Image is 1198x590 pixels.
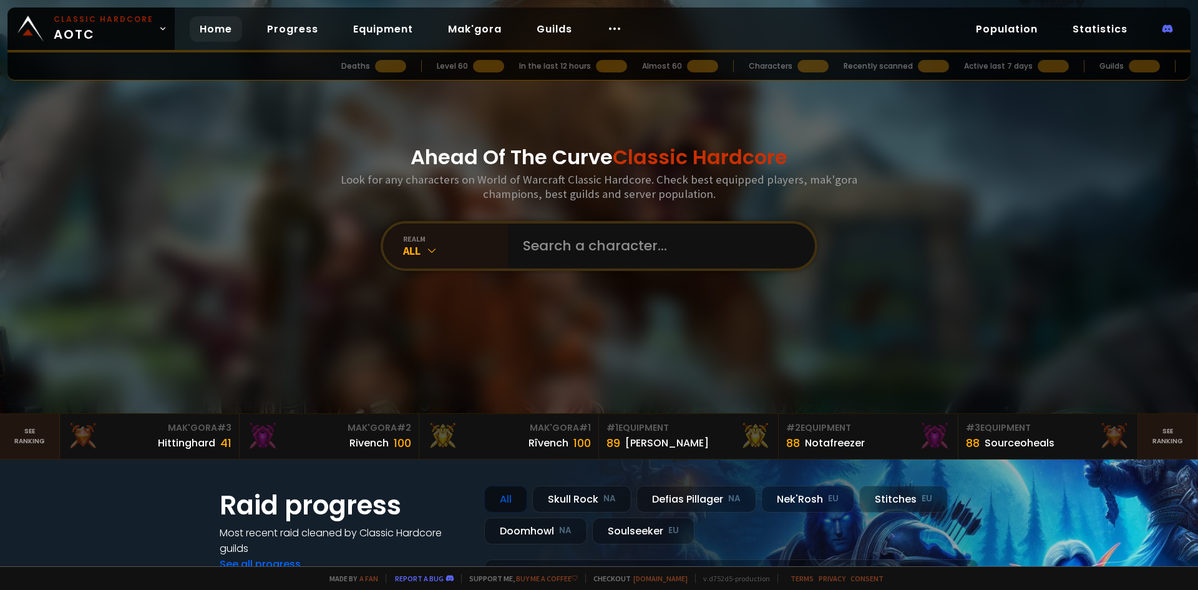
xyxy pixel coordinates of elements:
a: Mak'gora [438,16,512,42]
span: Made by [322,574,378,583]
small: NA [728,493,741,505]
h4: Most recent raid cleaned by Classic Hardcore guilds [220,525,469,556]
a: Home [190,16,242,42]
div: Soulseeker [592,518,694,544]
div: Equipment [786,421,950,435]
a: Buy me a coffee [516,574,578,583]
h3: Look for any characters on World of Warcraft Classic Hardcore. Check best equipped players, mak'g... [336,172,862,201]
div: 41 [220,435,231,451]
div: Nek'Rosh [761,486,854,513]
a: Statistics [1063,16,1137,42]
a: [DOMAIN_NAME] [633,574,688,583]
a: Report a bug [395,574,444,583]
div: Sourceoheals [985,435,1054,451]
small: Classic Hardcore [54,14,153,25]
div: Mak'Gora [67,421,231,435]
div: 100 [394,435,411,451]
small: NA [559,524,572,537]
span: Classic Hardcore [613,143,787,171]
div: Characters [749,61,792,72]
div: Hittinghard [158,435,215,451]
a: a fan [359,574,378,583]
div: Deaths [341,61,370,72]
div: Rivench [349,435,389,451]
div: 100 [573,435,591,451]
a: Mak'Gora#2Rivench100 [240,414,419,459]
div: All [403,243,508,258]
a: Seeranking [1138,414,1198,459]
small: EU [922,493,932,505]
span: # 1 [579,421,591,434]
a: Classic HardcoreAOTC [7,7,175,50]
a: #1Equipment89[PERSON_NAME] [599,414,779,459]
div: Equipment [966,421,1130,435]
div: 88 [786,435,800,451]
small: EU [828,493,839,505]
span: AOTC [54,14,153,44]
div: Equipment [606,421,771,435]
div: Almost 60 [642,61,682,72]
h1: Ahead Of The Curve [411,142,787,172]
div: Rîvench [528,435,568,451]
div: 88 [966,435,980,451]
a: Privacy [819,574,845,583]
span: # 3 [966,421,980,434]
div: Recently scanned [844,61,913,72]
input: Search a character... [515,224,800,268]
div: Level 60 [437,61,468,72]
a: Terms [791,574,814,583]
span: # 2 [786,421,801,434]
h1: Raid progress [220,486,469,525]
span: Checkout [585,574,688,583]
a: See all progress [220,557,301,571]
a: Equipment [343,16,423,42]
div: Mak'Gora [427,421,591,435]
small: NA [603,493,616,505]
div: 89 [606,435,620,451]
a: Mak'Gora#3Hittinghard41 [60,414,240,459]
span: # 1 [606,421,618,434]
div: Skull Rock [532,486,631,513]
a: Population [966,16,1048,42]
span: v. d752d5 - production [695,574,770,583]
div: Doomhowl [484,518,587,544]
a: Mak'Gora#1Rîvench100 [419,414,599,459]
div: [PERSON_NAME] [625,435,709,451]
a: Progress [257,16,328,42]
a: Guilds [527,16,582,42]
span: Support me, [461,574,578,583]
span: # 3 [217,421,231,434]
a: #3Equipment88Sourceoheals [958,414,1138,459]
div: Mak'Gora [247,421,411,435]
a: #2Equipment88Notafreezer [779,414,958,459]
div: Stitches [859,486,948,513]
div: Defias Pillager [636,486,756,513]
div: Guilds [1099,61,1124,72]
div: Active last 7 days [964,61,1033,72]
a: Consent [850,574,884,583]
span: # 2 [397,421,411,434]
small: EU [668,524,679,537]
div: In the last 12 hours [519,61,591,72]
div: All [484,486,527,513]
div: Notafreezer [805,435,865,451]
div: realm [403,234,508,243]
